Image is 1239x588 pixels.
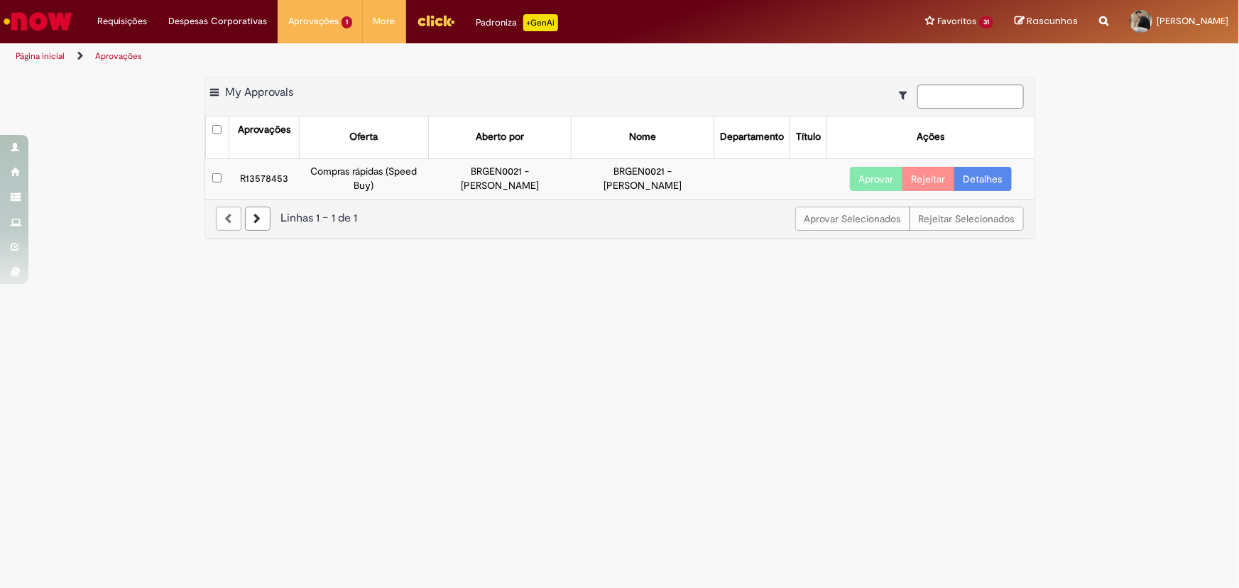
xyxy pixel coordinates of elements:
div: Padroniza [476,14,558,31]
div: Linhas 1 − 1 de 1 [216,210,1024,227]
div: Ações [917,130,944,144]
td: Compras rápidas (Speed Buy) [299,158,428,198]
span: [PERSON_NAME] [1157,15,1228,27]
a: Detalhes [954,167,1012,191]
span: Requisições [97,14,147,28]
td: BRGEN0021 - [PERSON_NAME] [428,158,571,198]
p: +GenAi [523,14,558,31]
div: Título [796,130,821,144]
span: Aprovações [288,14,339,28]
div: Nome [629,130,656,144]
ul: Trilhas de página [11,43,815,70]
span: Rascunhos [1027,14,1078,28]
span: My Approvals [226,85,294,99]
a: Aprovações [95,50,142,62]
a: Rascunhos [1015,15,1078,28]
span: Despesas Corporativas [168,14,267,28]
td: R13578453 [229,158,299,198]
span: Favoritos [937,14,976,28]
th: Aprovações [229,116,299,158]
div: Aprovações [238,123,290,137]
div: Aberto por [476,130,524,144]
img: click_logo_yellow_360x200.png [417,10,455,31]
span: More [373,14,395,28]
img: ServiceNow [1,7,75,36]
div: Departamento [720,130,784,144]
span: 1 [342,16,352,28]
div: Oferta [349,130,378,144]
i: Mostrar filtros para: Suas Solicitações [900,90,915,100]
td: BRGEN0021 - [PERSON_NAME] [571,158,714,198]
button: Aprovar [850,167,903,191]
a: Página inicial [16,50,65,62]
span: 31 [979,16,993,28]
button: Rejeitar [902,167,955,191]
